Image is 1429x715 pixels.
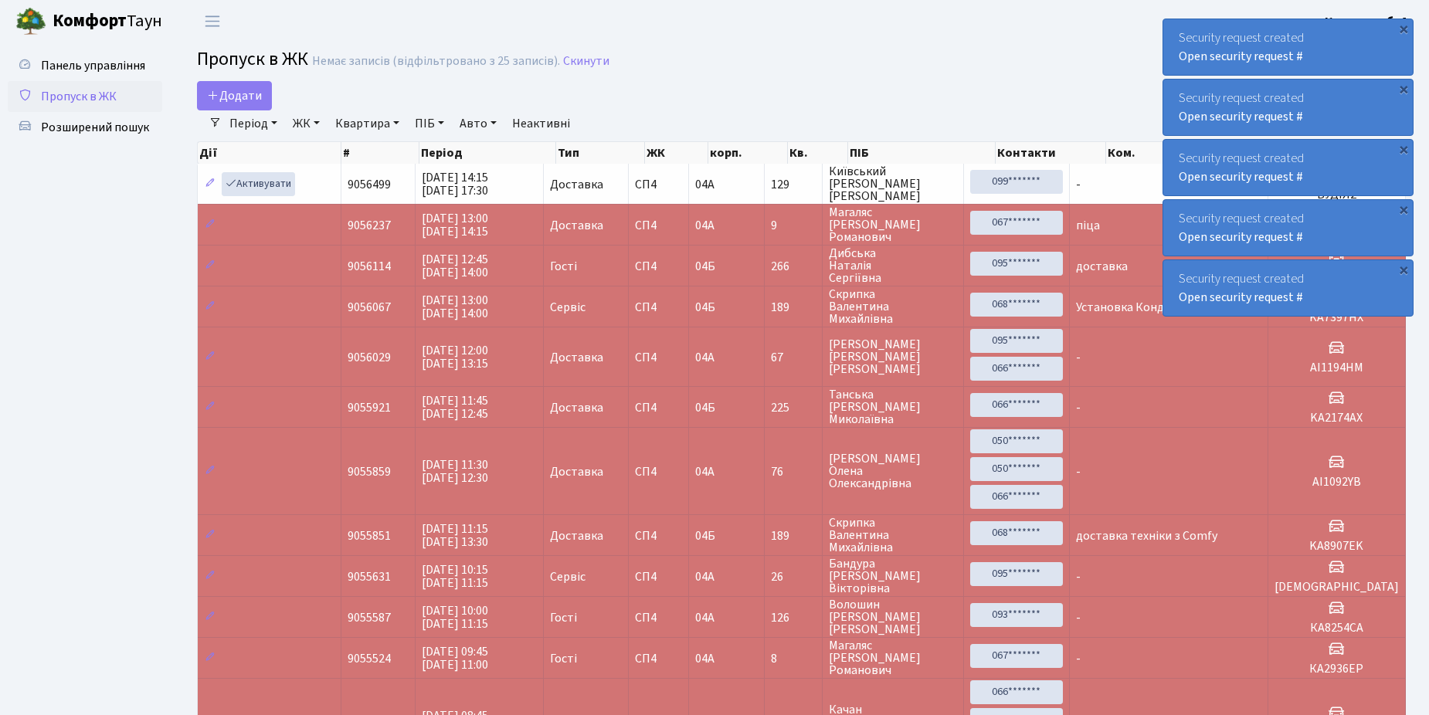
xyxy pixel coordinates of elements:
img: logo.png [15,6,46,37]
span: [DATE] 13:00 [DATE] 14:15 [422,210,488,240]
span: 9056237 [348,217,391,234]
span: 04А [695,568,714,585]
span: Волошин [PERSON_NAME] [PERSON_NAME] [829,598,956,635]
span: Гості [550,612,577,624]
span: СП4 [635,652,683,665]
span: 04Б [695,258,715,275]
span: - [1076,568,1081,585]
span: Доставка [550,402,603,414]
th: Кв. [788,142,848,164]
div: Немає записів (відфільтровано з 25 записів). [312,54,560,69]
span: СП4 [635,402,683,414]
span: Магаляс [PERSON_NAME] Романович [829,639,956,676]
span: 67 [771,351,816,364]
th: корп. [708,142,787,164]
button: Переключити навігацію [193,8,232,34]
span: 9055851 [348,527,391,544]
span: 9055921 [348,399,391,416]
span: СП4 [635,571,683,583]
h5: [DEMOGRAPHIC_DATA] [1275,580,1399,595]
span: Доставка [550,178,603,191]
th: Період [419,142,556,164]
span: - [1076,609,1081,626]
h5: КА8254СА [1275,621,1399,635]
div: Security request created [1163,260,1413,316]
a: Open security request # [1179,229,1303,246]
span: СП4 [635,351,683,364]
span: 129 [771,178,816,191]
div: × [1396,81,1411,97]
div: Security request created [1163,200,1413,256]
a: Пропуск в ЖК [8,81,162,112]
div: × [1396,21,1411,36]
span: Київський [PERSON_NAME] [PERSON_NAME] [829,165,956,202]
span: 9 [771,219,816,232]
span: Магаляс [PERSON_NAME] Романович [829,206,956,243]
a: Авто [453,110,503,137]
b: Комфорт [53,8,127,33]
a: Скинути [563,54,609,69]
span: [DATE] 12:45 [DATE] 14:00 [422,251,488,281]
a: Активувати [222,172,295,196]
span: 9056114 [348,258,391,275]
div: Security request created [1163,19,1413,75]
span: - [1076,650,1081,667]
span: 9056029 [348,349,391,366]
th: Контакти [996,142,1106,164]
a: Open security request # [1179,168,1303,185]
span: [DATE] 13:00 [DATE] 14:00 [422,292,488,322]
span: Сервіс [550,301,586,313]
span: 9056067 [348,299,391,316]
span: - [1076,176,1081,193]
span: 04А [695,217,714,234]
span: 9055587 [348,609,391,626]
th: Тип [556,142,644,164]
span: Пропуск в ЖК [41,88,117,105]
span: Панель управління [41,57,145,74]
a: Open security request # [1179,48,1303,65]
span: 04А [695,349,714,366]
span: Скрипка Валентина Михайлівна [829,288,956,325]
span: СП4 [635,530,683,542]
span: Додати [207,87,262,104]
h5: KA8907EK [1275,539,1399,554]
span: [PERSON_NAME] Олена Олександрівна [829,452,956,490]
th: ПІБ [848,142,996,164]
span: 04А [695,463,714,480]
span: [PERSON_NAME] [PERSON_NAME] [PERSON_NAME] [829,338,956,375]
span: 9055524 [348,650,391,667]
span: - [1076,399,1081,416]
a: Розширений пошук [8,112,162,143]
span: Скрипка Валентина Михайлівна [829,517,956,554]
span: 266 [771,260,816,273]
h5: АІ1092YB [1275,475,1399,490]
span: [DATE] 09:45 [DATE] 11:00 [422,643,488,673]
span: [DATE] 11:30 [DATE] 12:30 [422,456,488,486]
span: 225 [771,402,816,414]
span: 04А [695,650,714,667]
span: доставка техніки з Comfy [1076,527,1217,544]
a: Open security request # [1179,108,1303,125]
th: # [341,142,419,164]
span: Сервіс [550,571,586,583]
span: Доставка [550,466,603,478]
span: [DATE] 10:15 [DATE] 11:15 [422,561,488,591]
span: 9056499 [348,176,391,193]
span: [DATE] 14:15 [DATE] 17:30 [422,169,488,199]
span: 8 [771,652,816,665]
a: Квартира [329,110,406,137]
a: Панель управління [8,50,162,81]
span: СП4 [635,301,683,313]
span: [DATE] 10:00 [DATE] 11:15 [422,602,488,632]
span: - [1076,349,1081,366]
span: [DATE] 11:45 [DATE] 12:45 [422,392,488,422]
span: 76 [771,466,816,478]
span: Доставка [550,351,603,364]
span: Гості [550,260,577,273]
h5: KA7397НХ [1275,310,1399,325]
span: 26 [771,571,816,583]
span: 189 [771,301,816,313]
span: 04Б [695,527,715,544]
span: 04А [695,609,714,626]
span: [DATE] 11:15 [DATE] 13:30 [422,520,488,551]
